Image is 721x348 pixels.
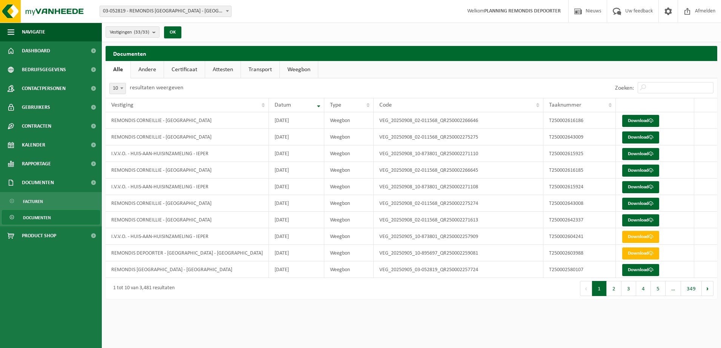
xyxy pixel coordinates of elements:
[622,198,659,210] a: Download
[324,129,373,145] td: Weegbon
[702,281,713,296] button: Next
[622,247,659,259] a: Download
[269,162,324,179] td: [DATE]
[374,162,543,179] td: VEG_20250908_02-011568_QR250002266645
[543,261,616,278] td: T250002580107
[379,102,392,108] span: Code
[22,173,54,192] span: Documenten
[622,214,659,226] a: Download
[622,115,659,127] a: Download
[543,195,616,212] td: T250002643008
[324,212,373,228] td: Weegbon
[23,211,51,225] span: Documenten
[22,226,56,245] span: Product Shop
[205,61,241,78] a: Attesten
[324,228,373,245] td: Weegbon
[543,162,616,179] td: T250002616185
[106,145,269,162] td: I.V.V.O. - HUIS-AAN-HUISINZAMELING - IEPER
[666,281,681,296] span: …
[110,27,149,38] span: Vestigingen
[324,145,373,162] td: Weegbon
[269,261,324,278] td: [DATE]
[131,61,164,78] a: Andere
[22,98,50,117] span: Gebruikers
[269,112,324,129] td: [DATE]
[374,261,543,278] td: VEG_20250905_03-052819_QR250002257724
[280,61,318,78] a: Weegbon
[622,165,659,177] a: Download
[269,245,324,261] td: [DATE]
[106,228,269,245] td: I.V.V.O. - HUIS-AAN-HUISINZAMELING - IEPER
[110,83,126,94] span: 10
[269,129,324,145] td: [DATE]
[324,162,373,179] td: Weegbon
[22,23,45,41] span: Navigatie
[23,194,43,209] span: Facturen
[22,60,66,79] span: Bedrijfsgegevens
[106,179,269,195] td: I.V.V.O. - HUIS-AAN-HUISINZAMELING - IEPER
[592,281,607,296] button: 1
[330,102,341,108] span: Type
[374,129,543,145] td: VEG_20250908_02-011568_QR250002275275
[2,210,100,224] a: Documenten
[269,195,324,212] td: [DATE]
[22,136,45,154] span: Kalender
[106,162,269,179] td: REMONDIS CORNEILLIE - [GEOGRAPHIC_DATA]
[543,129,616,145] td: T250002643009
[22,41,50,60] span: Dashboard
[106,112,269,129] td: REMONDIS CORNEILLIE - [GEOGRAPHIC_DATA]
[22,117,51,136] span: Contracten
[134,30,149,35] count: (33/33)
[681,281,702,296] button: 349
[607,281,621,296] button: 2
[621,281,636,296] button: 3
[374,195,543,212] td: VEG_20250908_02-011568_QR250002275274
[622,148,659,160] a: Download
[324,195,373,212] td: Weegbon
[22,79,66,98] span: Contactpersonen
[130,85,183,91] label: resultaten weergeven
[106,212,269,228] td: REMONDIS CORNEILLIE - [GEOGRAPHIC_DATA]
[324,245,373,261] td: Weegbon
[543,112,616,129] td: T250002616186
[109,282,175,295] div: 1 tot 10 van 3,481 resultaten
[269,212,324,228] td: [DATE]
[269,145,324,162] td: [DATE]
[374,179,543,195] td: VEG_20250908_10-873801_QR250002271108
[111,102,133,108] span: Vestiging
[324,112,373,129] td: Weegbon
[164,26,181,38] button: OK
[109,83,126,94] span: 10
[269,228,324,245] td: [DATE]
[636,281,651,296] button: 4
[374,212,543,228] td: VEG_20250908_02-011568_QR250002271613
[543,228,616,245] td: T250002604241
[106,26,160,38] button: Vestigingen(33/33)
[543,212,616,228] td: T250002642337
[549,102,581,108] span: Taaknummer
[374,228,543,245] td: VEG_20250905_10-873801_QR250002257909
[106,261,269,278] td: REMONDIS [GEOGRAPHIC_DATA] - [GEOGRAPHIC_DATA]
[269,179,324,195] td: [DATE]
[22,154,51,173] span: Rapportage
[275,102,291,108] span: Datum
[374,145,543,162] td: VEG_20250908_10-873801_QR250002271110
[615,85,634,91] label: Zoeken:
[2,194,100,208] a: Facturen
[106,245,269,261] td: REMONDIS DEPOORTER - [GEOGRAPHIC_DATA] - [GEOGRAPHIC_DATA]
[106,129,269,145] td: REMONDIS CORNEILLIE - [GEOGRAPHIC_DATA]
[543,179,616,195] td: T250002615924
[580,281,592,296] button: Previous
[324,179,373,195] td: Weegbon
[164,61,205,78] a: Certificaat
[374,112,543,129] td: VEG_20250908_02-011568_QR250002266646
[622,131,659,143] a: Download
[543,245,616,261] td: T250002603988
[622,264,659,276] a: Download
[484,8,561,14] strong: PLANNING REMONDIS DEPOORTER
[100,6,231,17] span: 03-052819 - REMONDIS WEST-VLAANDEREN - OOSTENDE
[622,181,659,193] a: Download
[106,61,130,78] a: Alle
[374,245,543,261] td: VEG_20250905_10-895697_QR250002259081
